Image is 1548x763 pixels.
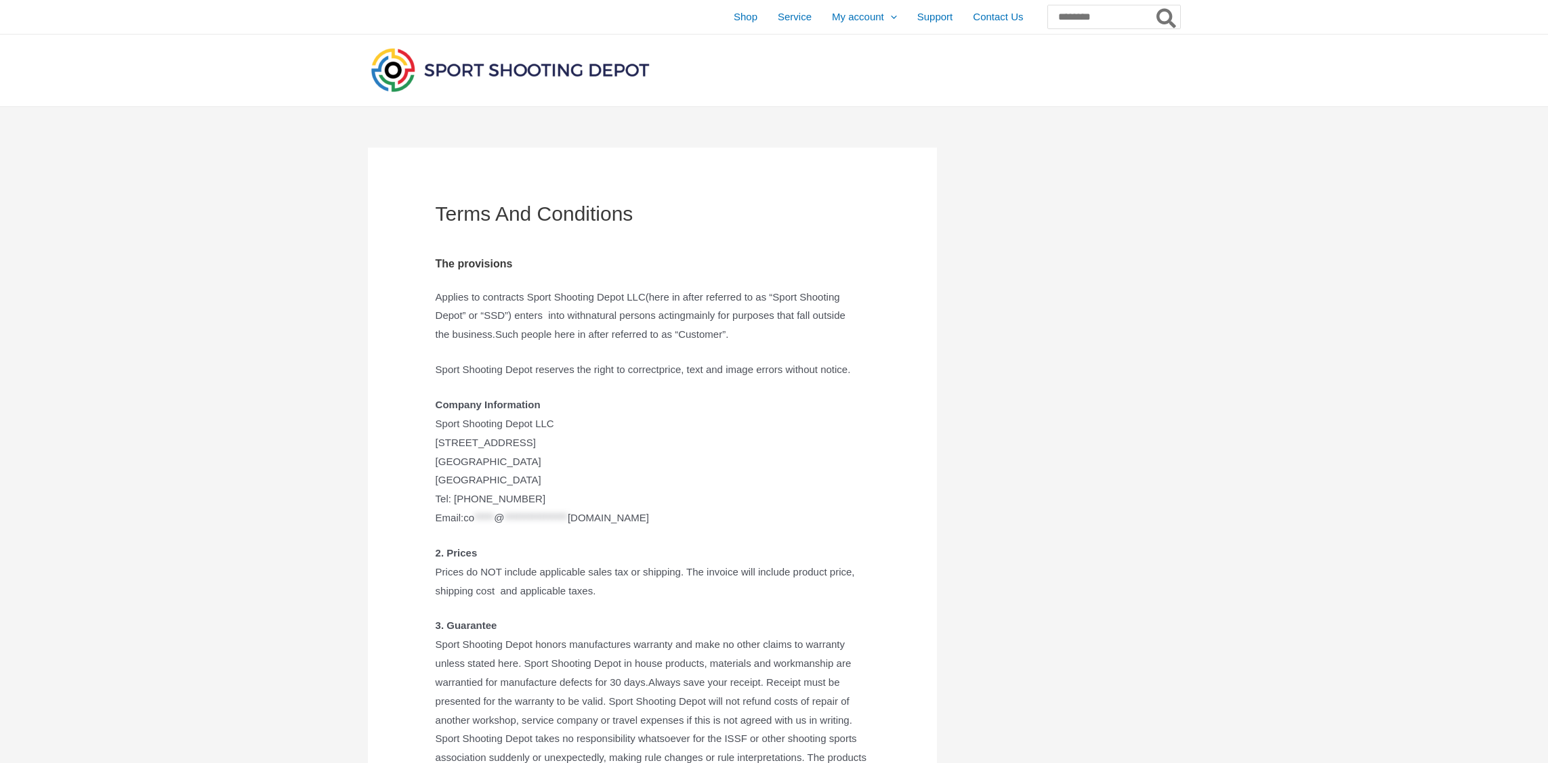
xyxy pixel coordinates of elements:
span: business. [453,328,495,340]
span: , text and [681,364,723,375]
span: price [659,364,682,375]
span: . [726,328,728,340]
p: Sport Shooting Depot LLC [STREET_ADDRESS] [GEOGRAPHIC_DATA] [GEOGRAPHIC_DATA] Tel: [PHONE_NUMBER]... [436,395,869,527]
span: mainly for purposes that [686,309,794,321]
p: Prices do NOT include applicable sales tax or shipping. The invoice will include product price, s... [436,544,869,601]
span: This contact has been encoded by Anti-Spam by CleanTalk. Click to decode. To finish the decoding ... [463,512,649,523]
strong: Company Information [436,399,541,410]
span: Sport Shooting Depot LLC [527,291,646,303]
strong: The provisions [436,258,513,269]
img: Sport Shooting Depot [368,45,652,95]
span: “Customer” [675,328,726,340]
span: natural persons acting [585,309,686,321]
p: (here in after referred to as “Sport Shooting Depot” or “SSD”) enters into with S [436,288,869,345]
span: . [848,364,850,375]
strong: 3. Guarantee [436,619,497,631]
button: Search [1154,5,1180,28]
span: uch people [502,328,551,340]
span: Sport Shooting Depot reserves the right to correct [436,364,659,375]
h1: Terms And Conditions [436,202,869,226]
span: here in after referred to as [555,328,672,340]
span: contracts [483,291,524,303]
strong: 2. Prices [436,547,478,559]
span: image errors without notice [726,364,848,375]
span: Applies to [436,291,480,303]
